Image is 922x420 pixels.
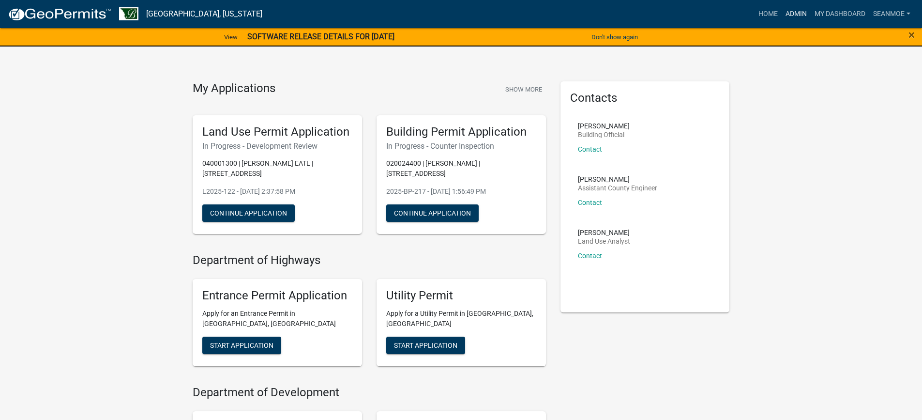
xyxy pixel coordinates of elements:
[570,91,720,105] h5: Contacts
[386,141,536,151] h6: In Progress - Counter Inspection
[202,158,352,179] p: 040001300 | [PERSON_NAME] EATL | [STREET_ADDRESS]
[869,5,914,23] a: SeanMoe
[202,204,295,222] button: Continue Application
[908,29,915,41] button: Close
[202,187,352,197] p: L2025-122 - [DATE] 2:37:58 PM
[193,386,546,400] h4: Department of Development
[386,337,465,354] button: Start Application
[578,123,630,129] p: [PERSON_NAME]
[578,145,602,153] a: Contact
[202,337,281,354] button: Start Application
[578,185,657,191] p: Assistant County Engineer
[782,5,811,23] a: Admin
[908,28,915,42] span: ×
[202,141,352,151] h6: In Progress - Development Review
[578,238,630,245] p: Land Use Analyst
[193,253,546,267] h4: Department of Highways
[394,342,457,349] span: Start Application
[578,176,657,183] p: [PERSON_NAME]
[578,229,630,236] p: [PERSON_NAME]
[210,342,273,349] span: Start Application
[386,125,536,139] h5: Building Permit Application
[386,204,479,222] button: Continue Application
[386,309,536,329] p: Apply for a Utility Permit in [GEOGRAPHIC_DATA], [GEOGRAPHIC_DATA]
[220,29,242,45] a: View
[578,199,602,206] a: Contact
[578,131,630,138] p: Building Official
[119,7,138,20] img: Benton County, Minnesota
[386,187,536,197] p: 2025-BP-217 - [DATE] 1:56:49 PM
[386,289,536,303] h5: Utility Permit
[193,81,275,96] h4: My Applications
[202,309,352,329] p: Apply for an Entrance Permit in [GEOGRAPHIC_DATA], [GEOGRAPHIC_DATA]
[386,158,536,179] p: 020024400 | [PERSON_NAME] | [STREET_ADDRESS]
[501,81,546,97] button: Show More
[247,32,394,41] strong: SOFTWARE RELEASE DETAILS FOR [DATE]
[755,5,782,23] a: Home
[811,5,869,23] a: My Dashboard
[588,29,642,45] button: Don't show again
[202,289,352,303] h5: Entrance Permit Application
[146,6,262,22] a: [GEOGRAPHIC_DATA], [US_STATE]
[578,252,602,260] a: Contact
[202,125,352,139] h5: Land Use Permit Application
